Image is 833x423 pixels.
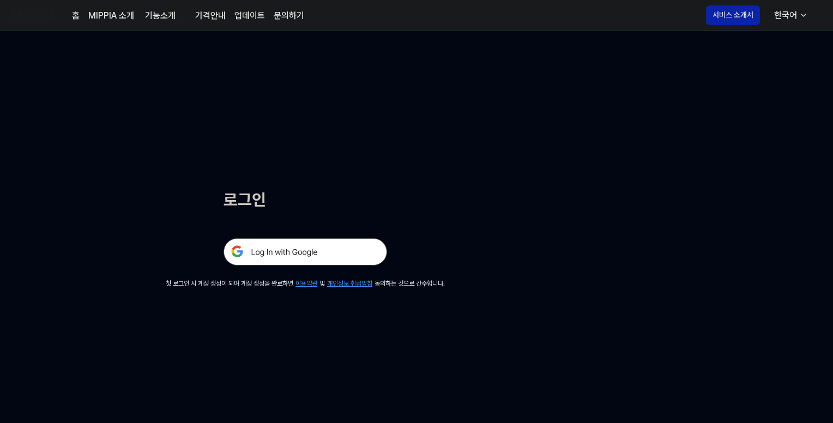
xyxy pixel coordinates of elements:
div: 첫 로그인 시 계정 생성이 되며 계정 생성을 완료하면 및 동의하는 것으로 간주합니다. [166,279,445,288]
button: 기능소개 [143,9,186,22]
button: 한국어 [765,4,814,26]
a: 이용약관 [295,280,317,287]
a: 가격안내 [195,9,226,22]
a: 홈 [72,9,80,22]
a: 개인정보 취급방침 [327,280,372,287]
img: 구글 로그인 버튼 [224,238,387,265]
button: 서비스 소개서 [706,5,760,25]
a: MIPPIA 소개 [88,9,134,22]
a: 업데이트 [234,9,265,22]
h1: 로그인 [224,188,387,212]
div: 한국어 [772,9,799,22]
a: 문의하기 [274,9,304,22]
img: down [178,11,186,20]
div: 기능소개 [143,9,178,22]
